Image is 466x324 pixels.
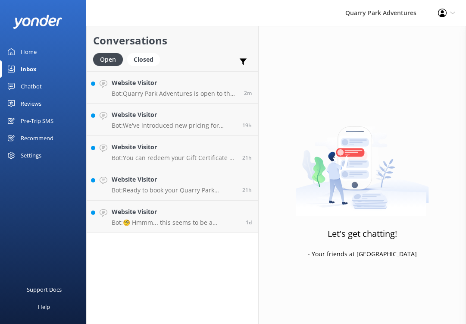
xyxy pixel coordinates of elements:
[93,32,252,49] h2: Conversations
[296,108,429,216] img: artwork of a man stealing a conversation from at giant smartphone
[112,154,236,162] p: Bot: You can redeem your Gift Certificate at checkout when booking online. Choose your ticket typ...
[112,78,238,88] h4: Website Visitor
[308,249,417,259] p: - Your friends at [GEOGRAPHIC_DATA]
[93,53,123,66] div: Open
[87,168,258,201] a: Website VisitorBot:Ready to book your Quarry Park adventure? Simply check live availability and b...
[21,147,41,164] div: Settings
[112,186,236,194] p: Bot: Ready to book your Quarry Park adventure? Simply check live availability and book online thr...
[87,104,258,136] a: Website VisitorBot:We've introduced new pricing for adventures now through [DATE]! These HUGE dis...
[112,122,236,129] p: Bot: We've introduced new pricing for adventures now through [DATE]! These HUGE discounts and NEW...
[127,54,164,64] a: Closed
[87,71,258,104] a: Website VisitorBot:Quarry Park Adventures is open to the public Fridays, Saturdays, Sundays, and ...
[21,60,37,78] div: Inbox
[112,207,239,217] h4: Website Visitor
[87,201,258,233] a: Website VisitorBot:🧐 Hmmm... this seems to be a question better suited for one of our helpful tea...
[112,90,238,98] p: Bot: Quarry Park Adventures is open to the public Fridays, Saturdays, Sundays, and select holiday...
[27,281,62,298] div: Support Docs
[21,95,41,112] div: Reviews
[328,227,397,241] h3: Let's get chatting!
[112,110,236,120] h4: Website Visitor
[242,154,252,161] span: Oct 12 2025 02:10pm (UTC -07:00) America/Tijuana
[127,53,160,66] div: Closed
[242,186,252,194] span: Oct 12 2025 01:38pm (UTC -07:00) America/Tijuana
[38,298,50,315] div: Help
[246,219,252,226] span: Oct 12 2025 07:51am (UTC -07:00) America/Tijuana
[21,78,42,95] div: Chatbot
[112,175,236,184] h4: Website Visitor
[87,136,258,168] a: Website VisitorBot:You can redeem your Gift Certificate at checkout when booking online. Choose y...
[244,89,252,97] span: Oct 13 2025 11:09am (UTC -07:00) America/Tijuana
[21,129,53,147] div: Recommend
[21,43,37,60] div: Home
[93,54,127,64] a: Open
[13,15,63,29] img: yonder-white-logo.png
[112,219,239,226] p: Bot: 🧐 Hmmm... this seems to be a question better suited for one of our helpful team members. Fee...
[242,122,252,129] span: Oct 12 2025 03:49pm (UTC -07:00) America/Tijuana
[21,112,53,129] div: Pre-Trip SMS
[112,142,236,152] h4: Website Visitor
